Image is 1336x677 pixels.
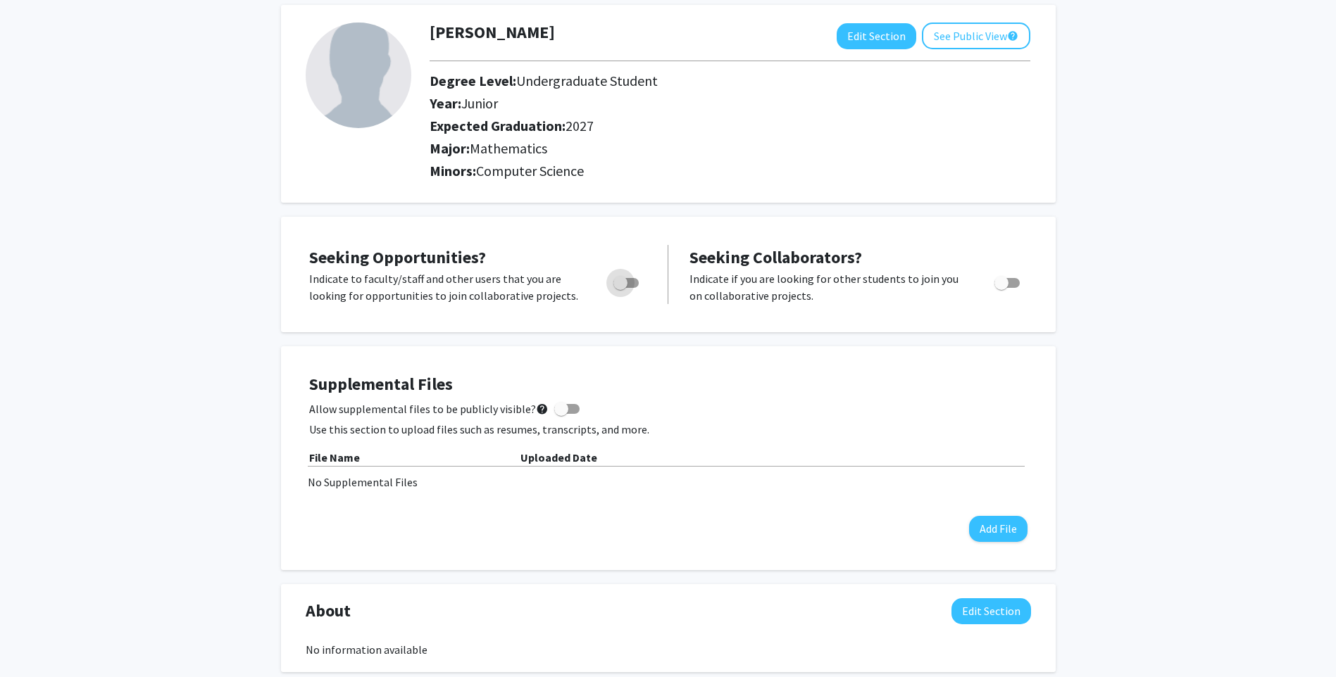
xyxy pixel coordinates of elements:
[430,23,555,43] h1: [PERSON_NAME]
[306,598,351,624] span: About
[608,270,647,291] div: Toggle
[430,72,932,89] h2: Degree Level:
[989,270,1028,291] div: Toggle
[689,270,968,304] p: Indicate if you are looking for other students to join you on collaborative projects.
[308,474,1029,491] div: No Supplemental Files
[951,598,1031,624] button: Edit About
[922,23,1030,49] button: See Public View
[689,246,862,268] span: Seeking Collaborators?
[306,641,1031,658] div: No information available
[520,450,597,464] b: Uploaded Date
[566,117,594,134] span: 2027
[309,374,1028,395] h4: Supplemental Files
[476,162,584,179] span: Computer Science
[1007,27,1018,44] mat-icon: help
[536,400,549,417] mat-icon: help
[430,163,1030,179] h2: Minors:
[461,94,498,112] span: Junior
[430,95,932,112] h2: Year:
[470,139,547,157] span: Mathematics
[969,516,1028,542] button: Add File
[309,450,360,464] b: File Name
[309,270,587,304] p: Indicate to faculty/staff and other users that you are looking for opportunities to join collabor...
[516,72,658,89] span: Undergraduate Student
[309,246,486,268] span: Seeking Opportunities?
[430,118,932,134] h2: Expected Graduation:
[430,140,1030,157] h2: Major:
[11,614,60,666] iframe: Chat
[306,23,411,128] img: Profile Picture
[837,23,916,49] button: Edit Section
[309,421,1028,438] p: Use this section to upload files such as resumes, transcripts, and more.
[309,400,549,417] span: Allow supplemental files to be publicly visible?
